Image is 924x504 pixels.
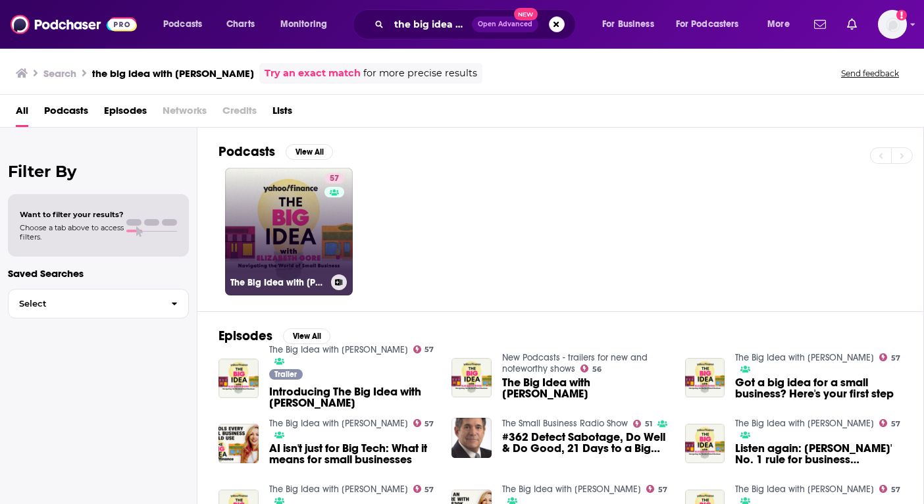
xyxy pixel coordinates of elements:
a: Episodes [104,100,147,127]
a: EpisodesView All [218,328,330,344]
span: For Podcasters [676,15,739,34]
span: Monitoring [280,15,327,34]
span: 51 [645,421,652,427]
button: open menu [758,14,806,35]
span: New [514,8,538,20]
span: Select [9,299,161,308]
a: Lists [272,100,292,127]
span: Charts [226,15,255,34]
a: Show notifications dropdown [809,13,831,36]
h3: Search [43,67,76,80]
h2: Podcasts [218,143,275,160]
a: The Big Idea with Elizabeth Gore [269,484,408,495]
span: Logged in as SolComms [878,10,907,39]
div: Search podcasts, credits, & more... [365,9,588,39]
span: Credits [222,100,257,127]
a: 57 [413,345,434,353]
button: View All [286,144,333,160]
a: The Big Idea with Elizabeth Gore [502,484,641,495]
button: View All [283,328,330,344]
img: AI isn't just for Big Tech: What it means for small businesses [218,424,259,464]
span: 57 [330,172,339,186]
a: The Big Idea with Elizabeth Gore [502,377,669,399]
a: The Big Idea with Elizabeth Gore [269,344,408,355]
a: Charts [218,14,263,35]
span: Podcasts [163,15,202,34]
span: Open Advanced [478,21,532,28]
h2: Episodes [218,328,272,344]
a: Show notifications dropdown [842,13,862,36]
a: Introducing The Big Idea with Elizabeth Gore [269,386,436,409]
span: Networks [163,100,207,127]
button: Send feedback [837,68,903,79]
a: 57 [879,353,900,361]
button: Select [8,289,189,318]
a: The Big Idea with Elizabeth Gore [735,418,874,429]
button: open menu [271,14,344,35]
a: 56 [580,365,602,372]
img: Listen again: T.D. Jakes' No. 1 rule for business partnerships [685,424,725,464]
span: 57 [658,487,667,493]
span: Want to filter your results? [20,210,124,219]
span: Listen again: [PERSON_NAME]' No. 1 rule for business partnerships [735,443,902,465]
a: 57 [879,419,900,427]
img: Got a big idea for a small business? Here's your first step [685,358,725,398]
img: User Profile [878,10,907,39]
span: 57 [424,487,434,493]
p: Saved Searches [8,267,189,280]
a: Try an exact match [265,66,361,81]
input: Search podcasts, credits, & more... [389,14,472,35]
a: The Big Idea with Elizabeth Gore [735,484,874,495]
a: 57The Big Idea with [PERSON_NAME] [225,168,353,295]
a: All [16,100,28,127]
a: PodcastsView All [218,143,333,160]
a: 57 [413,485,434,493]
span: 57 [891,421,900,427]
span: 57 [424,421,434,427]
span: 57 [891,487,900,493]
a: The Big Idea with Elizabeth Gore [269,418,408,429]
h3: the big idea with [PERSON_NAME] [92,67,254,80]
button: Show profile menu [878,10,907,39]
button: open menu [593,14,671,35]
button: Open AdvancedNew [472,16,538,32]
a: 57 [879,485,900,493]
a: 57 [324,173,344,184]
a: Podchaser - Follow, Share and Rate Podcasts [11,12,137,37]
a: Listen again: T.D. Jakes' No. 1 rule for business partnerships [735,443,902,465]
span: 57 [424,347,434,353]
span: The Big Idea with [PERSON_NAME] [502,377,669,399]
a: New Podcasts - trailers for new and noteworthy shows [502,352,648,374]
a: Podcasts [44,100,88,127]
span: Trailer [274,370,297,378]
img: Introducing The Big Idea with Elizabeth Gore [218,359,259,399]
svg: Add a profile image [896,10,907,20]
h3: The Big Idea with [PERSON_NAME] [230,277,326,288]
img: The Big Idea with Elizabeth Gore [451,358,492,398]
a: #362 Detect Sabotage, Do Well & Do Good, 21 Days to a Big Idea, Pop-up Retail [502,432,669,454]
h2: Filter By [8,162,189,181]
a: The Big Idea with Elizabeth Gore [735,352,874,363]
a: 57 [413,419,434,427]
span: 57 [891,355,900,361]
a: 51 [633,420,652,428]
span: More [767,15,790,34]
img: #362 Detect Sabotage, Do Well & Do Good, 21 Days to a Big Idea, Pop-up Retail [451,418,492,458]
a: Got a big idea for a small business? Here's your first step [735,377,902,399]
span: Choose a tab above to access filters. [20,223,124,241]
button: open menu [667,14,758,35]
a: AI isn't just for Big Tech: What it means for small businesses [269,443,436,465]
span: for more precise results [363,66,477,81]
